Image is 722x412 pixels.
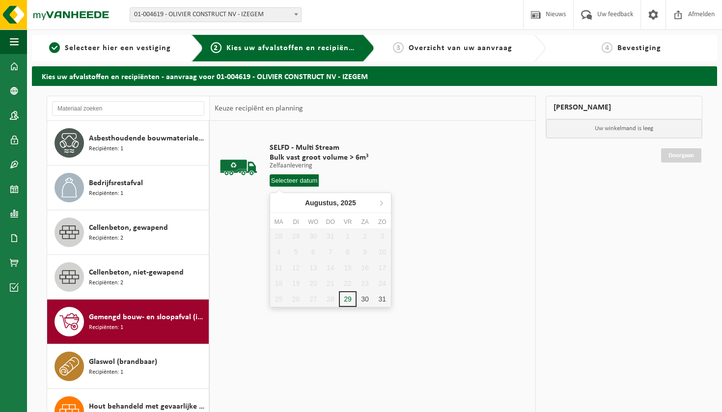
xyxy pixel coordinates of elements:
[47,121,209,165] button: Asbesthoudende bouwmaterialen cementgebonden (hechtgebonden) Recipiënten: 1
[89,133,206,144] span: Asbesthoudende bouwmaterialen cementgebonden (hechtgebonden)
[301,195,360,211] div: Augustus,
[270,217,287,227] div: ma
[270,153,368,163] span: Bulk vast groot volume > 6m³
[47,300,209,344] button: Gemengd bouw- en sloopafval (inert en niet inert) Recipiënten: 1
[37,42,184,54] a: 1Selecteer hier een vestiging
[52,101,204,116] input: Materiaal zoeken
[89,278,123,288] span: Recipiënten: 2
[47,344,209,389] button: Glaswol (brandbaar) Recipiënten: 1
[89,368,123,377] span: Recipiënten: 1
[32,66,717,85] h2: Kies uw afvalstoffen en recipiënten - aanvraag voor 01-004619 - OLIVIER CONSTRUCT NV - IZEGEM
[47,210,209,255] button: Cellenbeton, gewapend Recipiënten: 2
[89,356,157,368] span: Glaswol (brandbaar)
[393,42,404,53] span: 3
[270,174,319,187] input: Selecteer datum
[270,163,368,169] p: Zelfaanlevering
[546,119,702,138] p: Uw winkelmand is leeg
[374,291,391,307] div: 31
[210,96,308,121] div: Keuze recipiënt en planning
[322,217,339,227] div: do
[226,44,361,52] span: Kies uw afvalstoffen en recipiënten
[49,42,60,53] span: 1
[341,199,356,206] i: 2025
[617,44,661,52] span: Bevestiging
[89,177,143,189] span: Bedrijfsrestafval
[374,217,391,227] div: zo
[339,217,356,227] div: vr
[287,217,305,227] div: di
[602,42,612,53] span: 4
[89,323,123,332] span: Recipiënten: 1
[661,148,701,163] a: Doorgaan
[47,255,209,300] button: Cellenbeton, niet-gewapend Recipiënten: 2
[130,8,301,22] span: 01-004619 - OLIVIER CONSTRUCT NV - IZEGEM
[89,222,168,234] span: Cellenbeton, gewapend
[305,217,322,227] div: wo
[270,143,368,153] span: SELFD - Multi Stream
[357,291,374,307] div: 30
[130,7,302,22] span: 01-004619 - OLIVIER CONSTRUCT NV - IZEGEM
[211,42,222,53] span: 2
[89,267,184,278] span: Cellenbeton, niet-gewapend
[89,311,206,323] span: Gemengd bouw- en sloopafval (inert en niet inert)
[89,144,123,154] span: Recipiënten: 1
[409,44,512,52] span: Overzicht van uw aanvraag
[546,96,702,119] div: [PERSON_NAME]
[47,165,209,210] button: Bedrijfsrestafval Recipiënten: 1
[65,44,171,52] span: Selecteer hier een vestiging
[89,189,123,198] span: Recipiënten: 1
[89,234,123,243] span: Recipiënten: 2
[357,217,374,227] div: za
[339,291,356,307] div: 29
